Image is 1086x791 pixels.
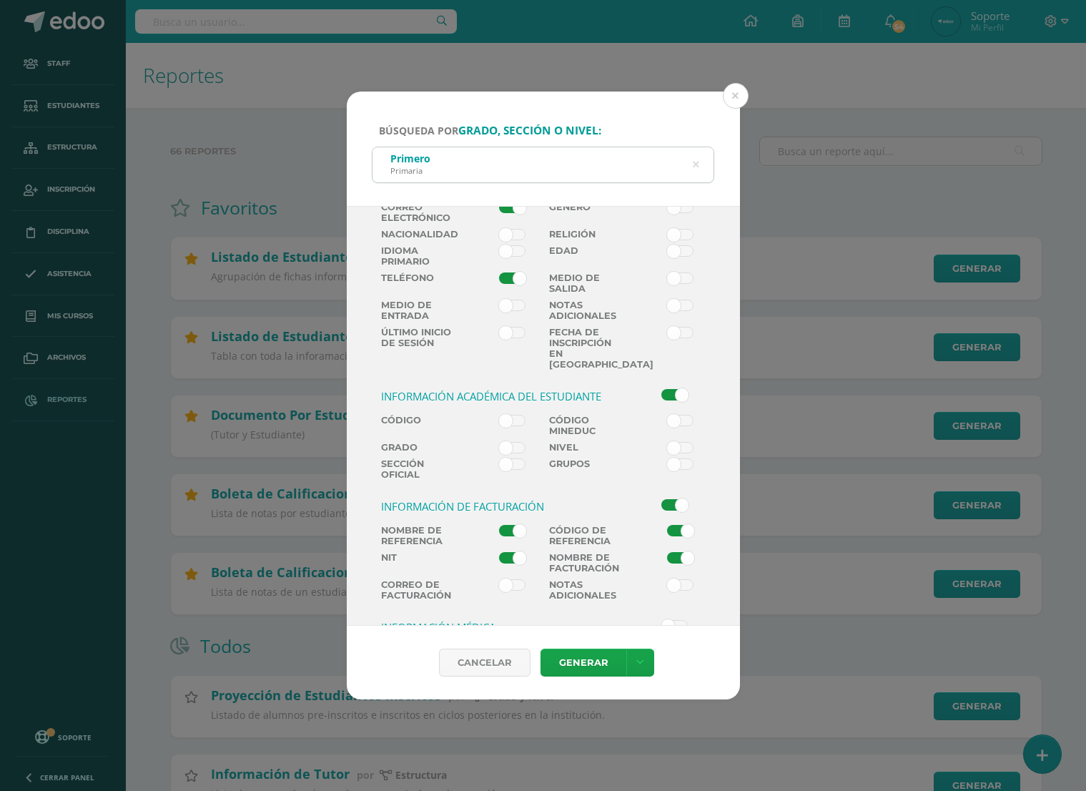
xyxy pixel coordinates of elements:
[543,552,628,574] label: Nombre de Facturación
[375,327,460,370] label: Último inicio de sesión
[390,152,430,165] div: Primero
[379,124,601,137] span: Búsqueda por
[375,272,460,294] label: Teléfono
[543,202,628,223] label: Género
[375,245,460,267] label: Idioma Primario
[372,147,714,182] input: ej. Primero primaria, etc.
[375,458,460,480] label: Sección Oficial
[543,442,628,453] label: Nivel
[375,300,460,321] label: Medio de Entrada
[543,525,628,546] label: Código de Referencia
[375,229,460,240] label: Nacionalidad
[543,272,628,294] label: Medio de Salida
[375,525,460,546] label: Nombre de Referencia
[540,649,626,677] a: Generar
[543,579,628,601] label: Notas adicionales
[375,552,460,574] label: NIT
[381,499,622,514] h3: Información de facturación
[375,415,460,436] label: Código
[543,415,628,436] label: Código Mineduc
[375,202,460,223] label: Correo electrónico
[439,649,530,677] div: Cancelar
[375,579,460,601] label: Correo de Facturación
[375,442,460,453] label: Grado
[390,165,430,176] div: Primaria
[381,620,622,634] h3: Información médica
[543,229,628,240] label: Religión
[543,458,628,480] label: Grupos
[543,245,628,267] label: Edad
[543,300,628,321] label: Notas adicionales
[458,123,601,138] strong: grado, sección o nivel:
[543,327,628,370] label: Fecha de inscripción en [GEOGRAPHIC_DATA]
[723,83,749,109] button: Close (Esc)
[381,389,622,403] h3: Información académica del Estudiante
